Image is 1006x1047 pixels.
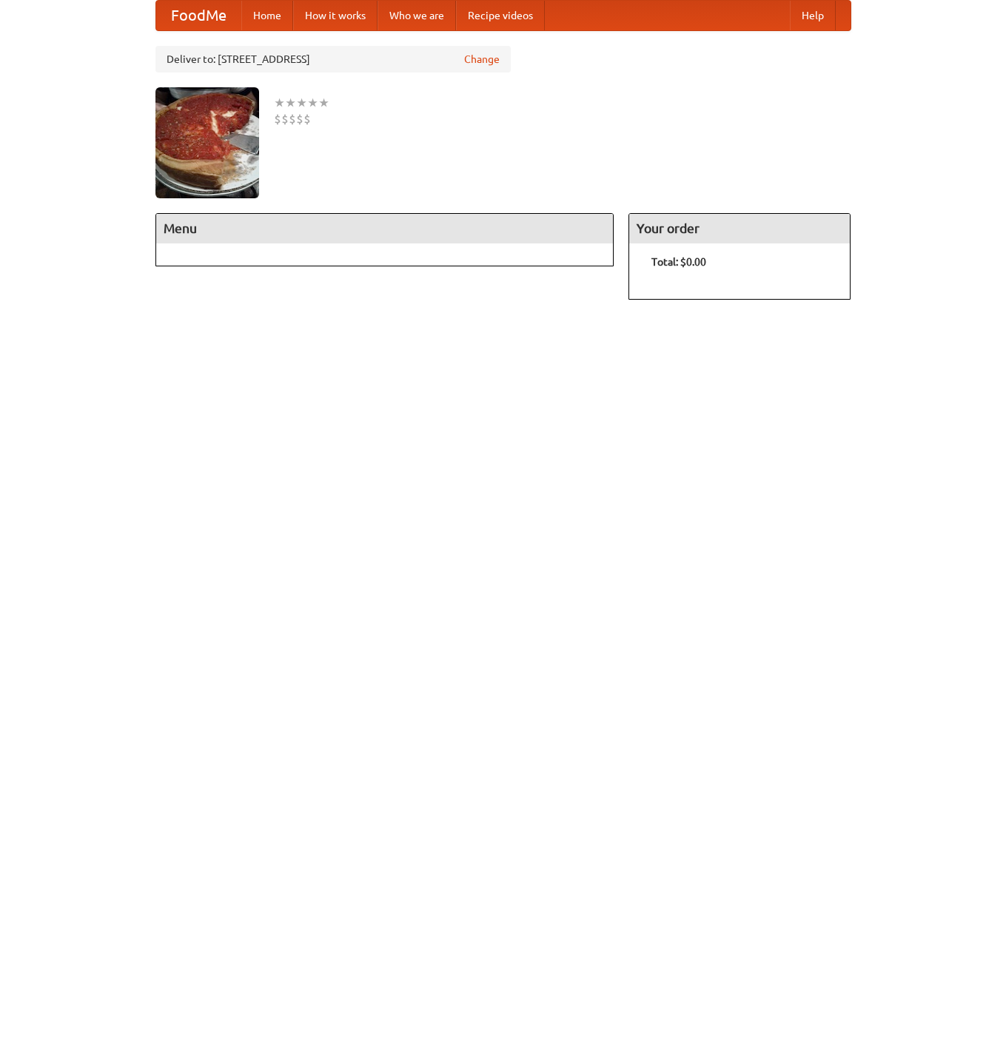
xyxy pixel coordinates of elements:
a: Change [464,52,500,67]
h4: Menu [156,214,614,243]
li: ★ [318,95,329,111]
li: ★ [274,95,285,111]
h4: Your order [629,214,850,243]
li: $ [289,111,296,127]
a: Home [241,1,293,30]
div: Deliver to: [STREET_ADDRESS] [155,46,511,73]
b: Total: $0.00 [651,256,706,268]
a: Help [790,1,836,30]
a: How it works [293,1,378,30]
a: FoodMe [156,1,241,30]
li: $ [296,111,304,127]
li: $ [274,111,281,127]
a: Who we are [378,1,456,30]
li: ★ [307,95,318,111]
img: angular.jpg [155,87,259,198]
li: ★ [285,95,296,111]
a: Recipe videos [456,1,545,30]
li: ★ [296,95,307,111]
li: $ [281,111,289,127]
li: $ [304,111,311,127]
